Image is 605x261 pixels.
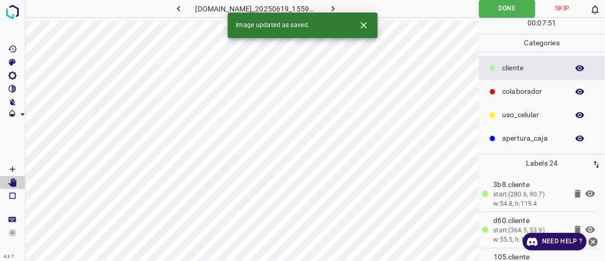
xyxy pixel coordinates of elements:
[538,18,546,29] p: 07
[479,34,605,52] p: Categories
[494,179,567,190] p: 3b8.​​cliente
[587,233,600,251] button: close-help
[503,133,563,144] p: apertura_caja
[494,215,567,226] p: d60.​​cliente
[503,63,563,73] p: ​​cliente
[482,155,602,172] p: Labels 24
[523,233,587,251] a: Need Help ?
[503,86,563,97] p: colaborador
[528,18,557,34] div: : :
[236,21,310,30] span: Image updated as saved.
[503,109,563,120] p: uso_celular
[494,226,567,244] div: start:(364.5, 53.9) w:55.5, h:131.6
[528,18,536,29] p: 00
[548,18,556,29] p: 51
[479,80,605,103] div: colaborador
[3,3,22,21] img: logo
[196,3,317,17] h6: [DOMAIN_NAME]_20250619_155904_000001620.jpg
[479,127,605,150] div: apertura_caja
[479,56,605,80] div: ​​cliente
[354,16,374,35] button: Close
[479,103,605,127] div: uso_celular
[494,190,567,208] div: start:(280.6, 90.7) w:54.8, h:119.4
[1,253,17,261] div: 4.3.7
